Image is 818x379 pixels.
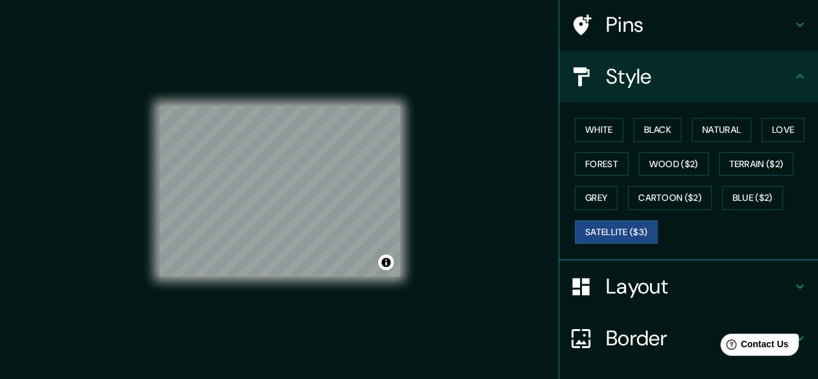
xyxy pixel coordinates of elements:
canvas: Map [159,106,400,277]
button: Grey [575,186,618,210]
button: Wood ($2) [639,152,709,176]
iframe: Help widget launcher [703,328,804,365]
button: Forest [575,152,629,176]
button: Toggle attribution [378,255,394,270]
h4: Style [606,63,792,89]
button: Terrain ($2) [719,152,794,176]
button: Satellite ($3) [575,220,658,244]
h4: Pins [606,12,792,38]
button: White [575,118,623,142]
div: Layout [559,260,818,312]
button: Natural [692,118,751,142]
h4: Border [606,325,792,351]
button: Cartoon ($2) [628,186,712,210]
h4: Layout [606,273,792,299]
button: Love [762,118,804,142]
div: Border [559,312,818,364]
button: Blue ($2) [722,186,783,210]
button: Black [634,118,682,142]
div: Style [559,51,818,102]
